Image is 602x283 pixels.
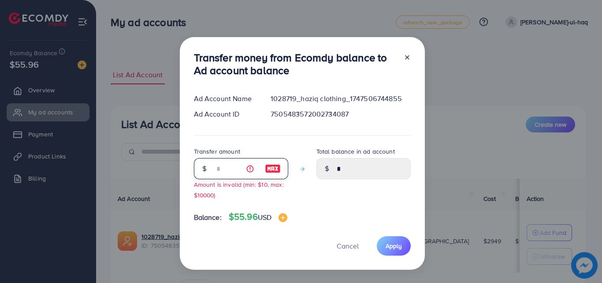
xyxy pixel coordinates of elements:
[265,163,281,174] img: image
[258,212,271,222] span: USD
[264,109,417,119] div: 7505483572002734087
[326,236,370,255] button: Cancel
[187,109,264,119] div: Ad Account ID
[279,213,287,222] img: image
[316,147,395,156] label: Total balance in ad account
[337,241,359,251] span: Cancel
[187,94,264,104] div: Ad Account Name
[194,180,284,199] small: Amount is invalid (min: $10, max: $10000)
[194,212,222,223] span: Balance:
[377,236,411,255] button: Apply
[229,211,287,223] h4: $55.96
[386,241,402,250] span: Apply
[264,94,417,104] div: 1028719_haziq clothing_1747506744855
[194,147,240,156] label: Transfer amount
[194,51,397,77] h3: Transfer money from Ecomdy balance to Ad account balance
